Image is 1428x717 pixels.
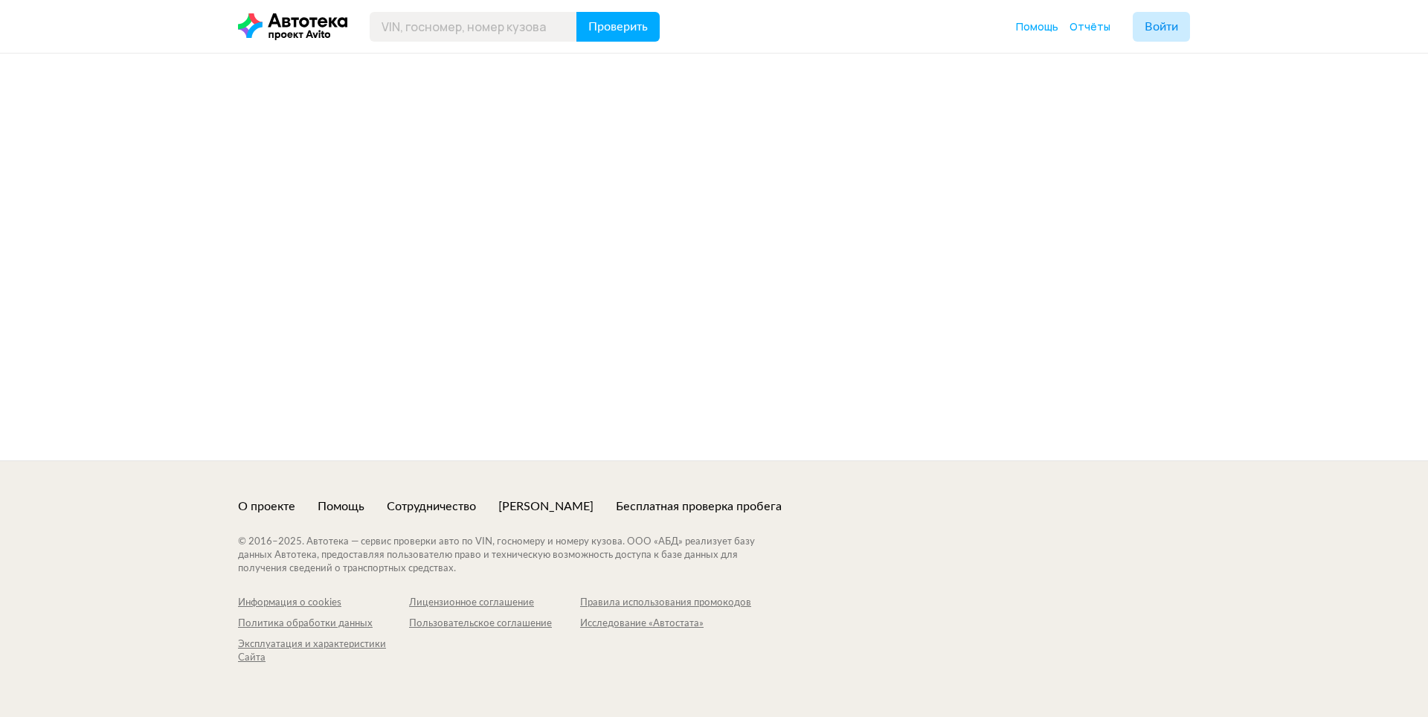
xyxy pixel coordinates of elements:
span: Помощь [1016,19,1058,33]
a: Отчёты [1070,19,1110,34]
span: Проверить [588,21,648,33]
a: Информация о cookies [238,597,409,610]
span: Войти [1145,21,1178,33]
a: Помощь [1016,19,1058,34]
a: [PERSON_NAME] [498,498,594,515]
a: Пользовательское соглашение [409,617,580,631]
a: Бесплатная проверка пробега [616,498,782,515]
button: Войти [1133,12,1190,42]
a: О проекте [238,498,295,515]
button: Проверить [576,12,660,42]
a: Сотрудничество [387,498,476,515]
div: © 2016– 2025 . Автотека — сервис проверки авто по VIN, госномеру и номеру кузова. ООО «АБД» реали... [238,536,785,576]
a: Правила использования промокодов [580,597,751,610]
a: Исследование «Автостата» [580,617,751,631]
a: Помощь [318,498,364,515]
a: Политика обработки данных [238,617,409,631]
a: Лицензионное соглашение [409,597,580,610]
a: Эксплуатация и характеристики Сайта [238,638,409,665]
span: Отчёты [1070,19,1110,33]
input: VIN, госномер, номер кузова [370,12,577,42]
